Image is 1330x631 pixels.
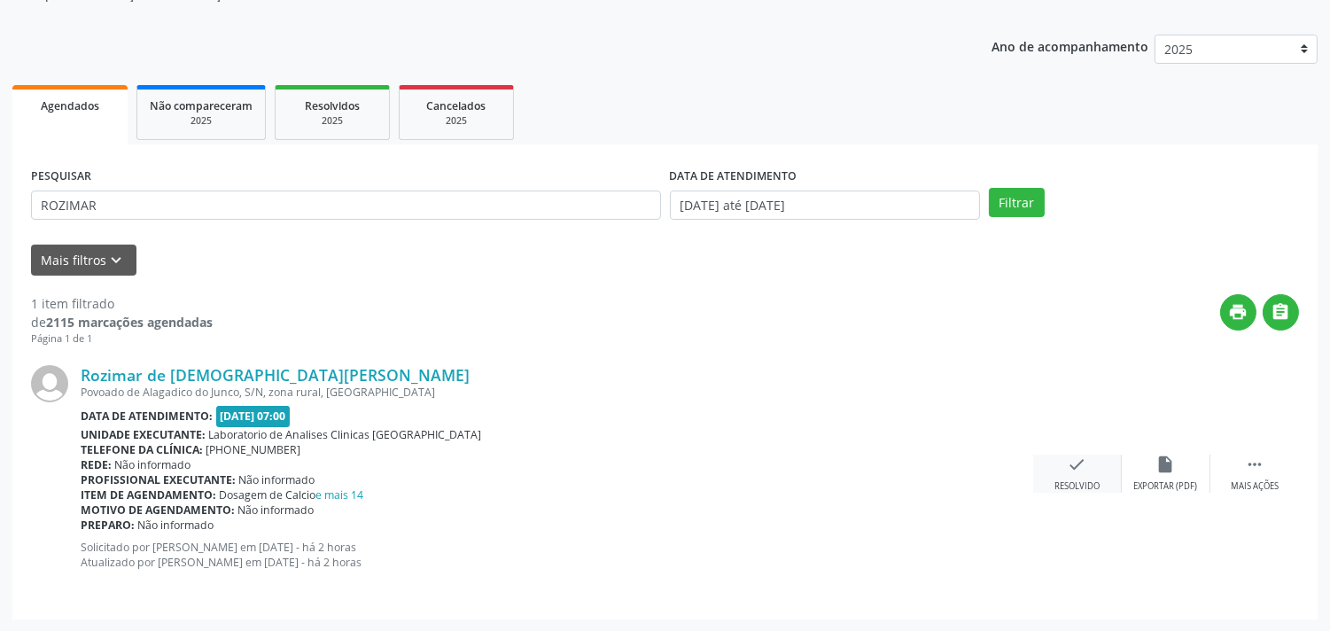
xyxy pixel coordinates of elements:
[81,442,203,457] b: Telefone da clínica:
[31,294,213,313] div: 1 item filtrado
[305,98,360,113] span: Resolvidos
[46,314,213,331] strong: 2115 marcações agendadas
[81,365,470,385] a: Rozimar de [DEMOGRAPHIC_DATA][PERSON_NAME]
[81,540,1033,570] p: Solicitado por [PERSON_NAME] em [DATE] - há 2 horas Atualizado por [PERSON_NAME] em [DATE] - há 2...
[107,251,127,270] i: keyboard_arrow_down
[1263,294,1299,331] button: 
[81,385,1033,400] div: Povoado de Alagadico do Junco, S/N, zona rural, [GEOGRAPHIC_DATA]
[1272,302,1291,322] i: 
[31,365,68,402] img: img
[1229,302,1248,322] i: print
[1054,480,1100,493] div: Resolvido
[670,163,797,191] label: DATA DE ATENDIMENTO
[31,191,661,221] input: Nome, CNS
[1156,455,1176,474] i: insert_drive_file
[31,331,213,347] div: Página 1 de 1
[216,406,291,426] span: [DATE] 07:00
[81,427,206,442] b: Unidade executante:
[31,163,91,191] label: PESQUISAR
[81,487,216,502] b: Item de agendamento:
[150,98,253,113] span: Não compareceram
[238,502,315,518] span: Não informado
[81,518,135,533] b: Preparo:
[670,191,980,221] input: Selecione um intervalo
[209,427,482,442] span: Laboratorio de Analises Clinicas [GEOGRAPHIC_DATA]
[81,409,213,424] b: Data de atendimento:
[206,442,301,457] span: [PHONE_NUMBER]
[1068,455,1087,474] i: check
[81,502,235,518] b: Motivo de agendamento:
[1231,480,1279,493] div: Mais ações
[989,188,1045,218] button: Filtrar
[150,114,253,128] div: 2025
[138,518,214,533] span: Não informado
[412,114,501,128] div: 2025
[1245,455,1264,474] i: 
[239,472,315,487] span: Não informado
[115,457,191,472] span: Não informado
[41,98,99,113] span: Agendados
[1134,480,1198,493] div: Exportar (PDF)
[1220,294,1256,331] button: print
[81,457,112,472] b: Rede:
[220,487,364,502] span: Dosagem de Calcio
[31,313,213,331] div: de
[427,98,486,113] span: Cancelados
[31,245,136,276] button: Mais filtroskeyboard_arrow_down
[992,35,1148,57] p: Ano de acompanhamento
[316,487,364,502] a: e mais 14
[81,472,236,487] b: Profissional executante:
[288,114,377,128] div: 2025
